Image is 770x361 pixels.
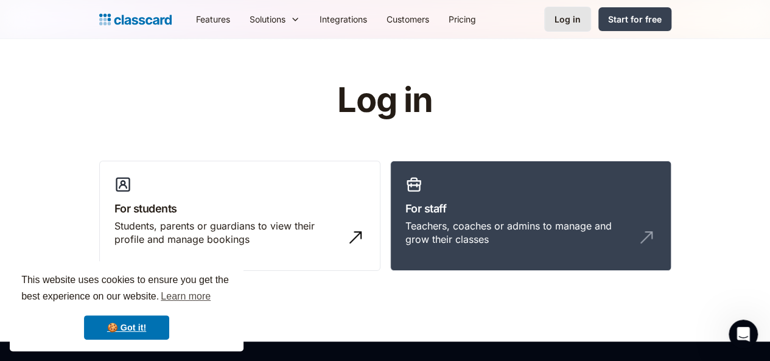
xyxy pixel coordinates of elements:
a: Integrations [310,5,377,33]
span: This website uses cookies to ensure you get the best experience on our website. [21,273,232,306]
a: Logo [99,11,172,28]
div: Solutions [240,5,310,33]
a: Customers [377,5,439,33]
div: Start for free [608,13,662,26]
a: Start for free [598,7,671,31]
iframe: Intercom live chat [729,320,758,349]
h3: For staff [405,200,656,217]
div: Solutions [250,13,285,26]
a: Features [186,5,240,33]
a: Pricing [439,5,486,33]
div: cookieconsent [10,261,243,351]
a: dismiss cookie message [84,315,169,340]
a: For staffTeachers, coaches or admins to manage and grow their classes [390,161,671,272]
div: Log in [555,13,581,26]
a: learn more about cookies [159,287,212,306]
div: Students, parents or guardians to view their profile and manage bookings [114,219,341,247]
h1: Log in [192,82,578,119]
a: Log in [544,7,591,32]
h3: For students [114,200,365,217]
div: Teachers, coaches or admins to manage and grow their classes [405,219,632,247]
a: For studentsStudents, parents or guardians to view their profile and manage bookings [99,161,380,272]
